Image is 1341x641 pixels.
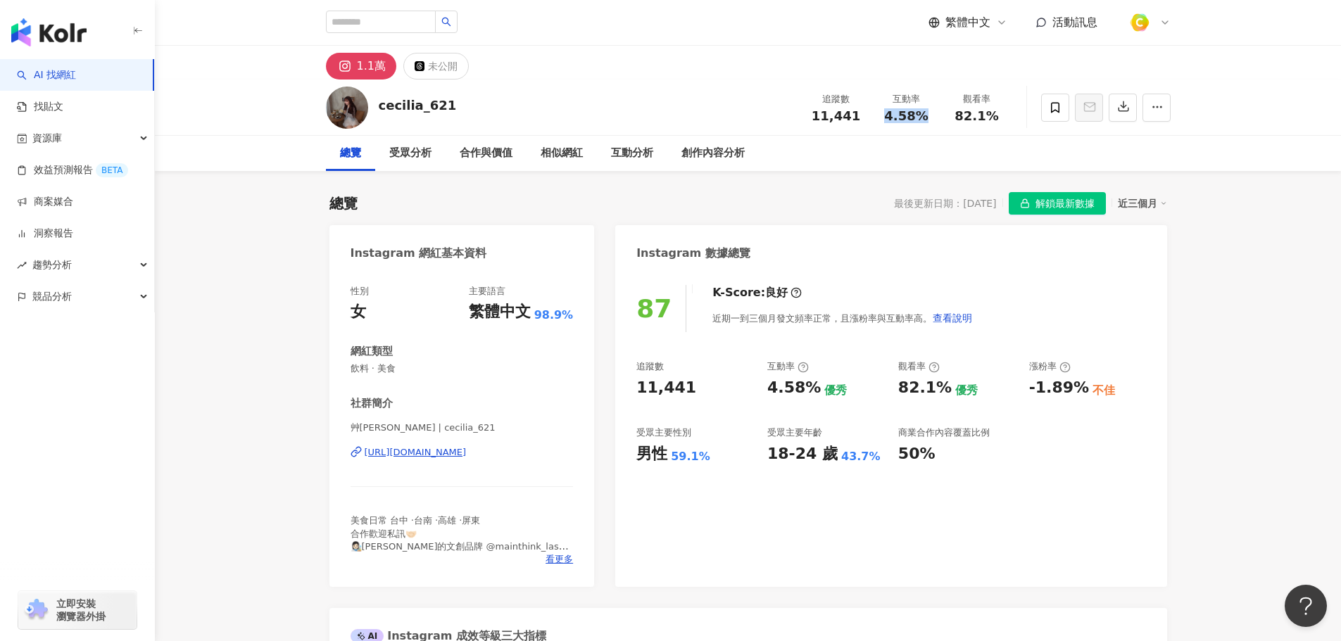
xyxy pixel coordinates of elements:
img: KOL Avatar [326,87,368,129]
button: 1.1萬 [326,53,396,80]
div: 互動分析 [611,145,653,162]
div: 不佳 [1093,383,1115,398]
div: cecilia_621 [379,96,457,114]
div: 82.1% [898,377,952,399]
div: 受眾分析 [389,145,432,162]
div: 觀看率 [898,360,940,373]
span: 繁體中文 [945,15,990,30]
div: 網紅類型 [351,344,393,359]
span: 82.1% [955,109,998,123]
div: Instagram 數據總覽 [636,246,750,261]
span: 活動訊息 [1052,15,1097,29]
a: 效益預測報告BETA [17,163,128,177]
div: 受眾主要年齡 [767,426,822,439]
div: 性別 [351,285,369,298]
div: Instagram 網紅基本資料 [351,246,487,261]
span: 解鎖最新數據 [1035,193,1095,215]
div: 互動率 [880,92,933,106]
div: 商業合作內容覆蓋比例 [898,426,990,439]
div: K-Score : [712,285,802,300]
span: 4.58% [884,109,928,123]
div: 43.7% [841,449,881,464]
div: 漲粉率 [1029,360,1071,373]
div: 1.1萬 [357,56,386,76]
span: 11,441 [812,108,860,123]
span: rise [17,260,27,270]
a: 洞察報告 [17,227,73,241]
div: 未公開 [428,56,458,76]
img: chrome extension [23,599,50,621]
div: 主要語言 [469,285,505,298]
div: 男性 [636,443,667,465]
div: 最後更新日期：[DATE] [894,198,996,209]
span: 資源庫 [32,122,62,154]
div: 創作內容分析 [681,145,745,162]
div: 18-24 歲 [767,443,838,465]
div: 59.1% [671,449,710,464]
div: 優秀 [824,383,847,398]
span: 看更多 [546,553,573,566]
div: -1.89% [1029,377,1089,399]
div: 相似網紅 [541,145,583,162]
button: 解鎖最新數據 [1009,192,1106,215]
img: logo [11,18,87,46]
div: 良好 [765,285,788,300]
span: 趨勢分析 [32,249,72,281]
img: %E6%96%B9%E5%BD%A2%E7%B4%94.png [1126,9,1153,36]
div: 社群簡介 [351,396,393,411]
div: 優秀 [955,383,978,398]
button: 查看說明 [932,304,973,332]
div: 近三個月 [1118,194,1167,212]
a: chrome extension立即安裝 瀏覽器外掛 [18,591,137,629]
div: 女 [351,301,366,323]
span: 查看說明 [933,312,972,324]
div: 50% [898,443,936,465]
div: 87 [636,294,672,323]
span: search [441,17,451,27]
a: 商案媒合 [17,195,73,209]
div: 受眾主要性別 [636,426,691,439]
span: 立即安裝 瀏覽器外掛 [56,597,106,623]
div: 觀看率 [950,92,1004,106]
span: 98.9% [534,307,574,323]
iframe: Help Scout Beacon - Open [1285,585,1327,627]
div: 4.58% [767,377,821,399]
a: searchAI 找網紅 [17,68,76,82]
div: 繁體中文 [469,301,531,323]
span: 飲料 · 美食 [351,362,574,375]
a: 找貼文 [17,100,63,114]
div: [URL][DOMAIN_NAME] [365,446,467,459]
div: 追蹤數 [636,360,664,373]
button: 未公開 [403,53,469,80]
div: 近期一到三個月發文頻率正常，且漲粉率與互動率高。 [712,304,973,332]
a: [URL][DOMAIN_NAME] [351,446,574,459]
div: 合作與價值 [460,145,512,162]
span: 美食日常 台中 ·台南 ·高雄 ·屏東 合作歡迎私訊🤝🏻 👩🏻‍🎨[PERSON_NAME]的文創品牌 @mainthink_laser 擅長圖文紀錄生活的酸甜苦辣٩꒰｡•◡•｡꒱۶ 歡迎點進來... [351,515,569,577]
div: 總覽 [340,145,361,162]
div: 互動率 [767,360,809,373]
div: 11,441 [636,377,696,399]
span: 艸[PERSON_NAME] | cecilia_621 [351,421,574,434]
div: 總覽 [329,193,358,213]
div: 追蹤數 [810,92,863,106]
span: 競品分析 [32,281,72,312]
